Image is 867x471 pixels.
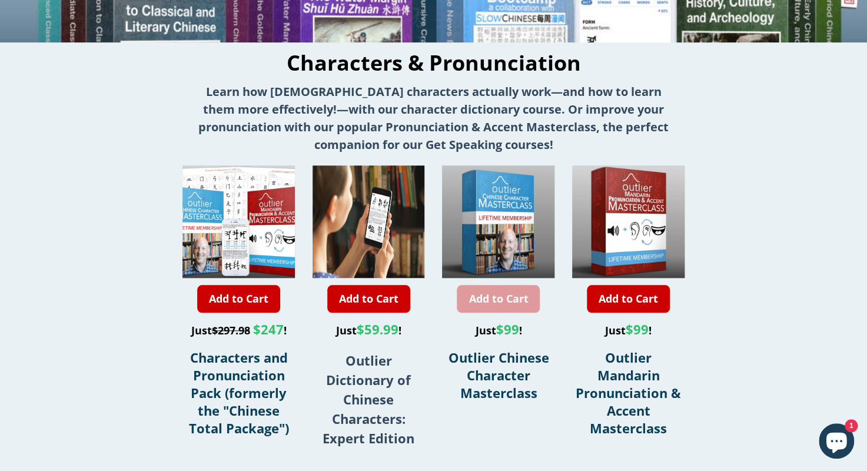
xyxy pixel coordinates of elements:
strong: Learn how [DEMOGRAPHIC_DATA] characters actually work—and how to learn them more effectively!—wit... [198,84,669,152]
a: Outlier Mandarin Pronunciation & Accent Masterclass [576,349,681,437]
span: $59.99 [357,320,398,338]
span: $99 [496,320,519,338]
span: $99 [626,320,649,338]
span: Just ! [336,323,401,337]
span: $247 [253,320,283,338]
span: Just ! [191,323,286,337]
strong: Outlier Dictionary of Chinese Characters: Expert Edition [323,351,414,447]
a: Add to Cart [587,285,670,313]
a: Add to Cart [197,285,280,313]
a: Outlier Dictionary of Chinese Characters: Expert Edition [323,356,414,446]
s: $297.98 [211,323,250,337]
a: Characters and Pronunciation Pack (formerly the "Chinese Total Package") [188,349,288,437]
a: Add to Cart [327,285,410,313]
a: Outlier Chinese Character Masterclass [448,349,549,402]
span: Just ! [475,323,521,337]
inbox-online-store-chat: Shopify online store chat [815,423,858,462]
a: Add to Cart [457,285,540,313]
span: Just ! [605,323,652,337]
